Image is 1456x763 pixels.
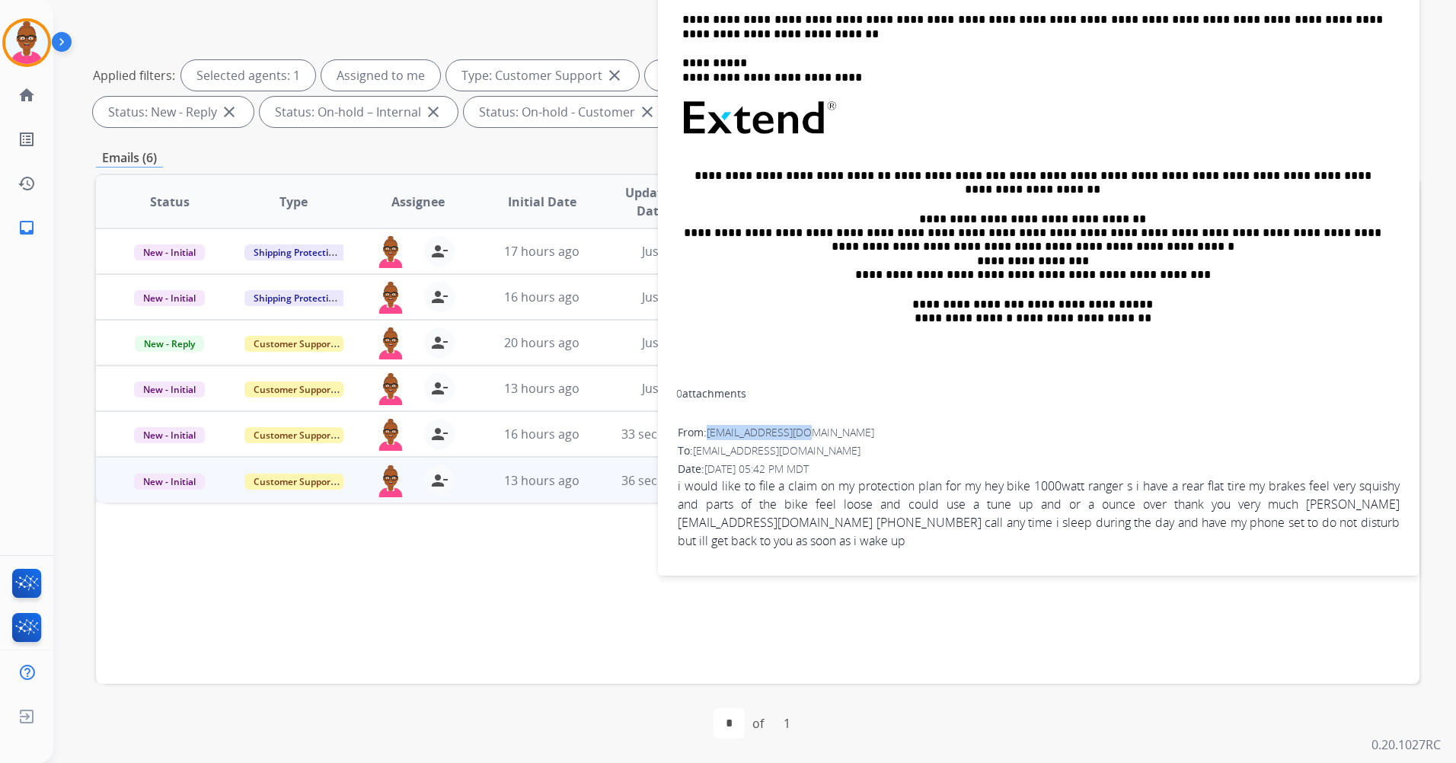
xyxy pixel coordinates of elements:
span: Just now [642,243,691,260]
span: Customer Support [244,336,343,352]
span: [EMAIL_ADDRESS][DOMAIN_NAME] [707,425,874,439]
span: New - Initial [134,474,205,490]
div: of [752,714,764,733]
div: Status: On-hold - Customer [464,97,672,127]
span: 36 seconds ago [621,472,710,489]
div: Date: [678,461,1400,477]
div: Assigned to me [321,60,440,91]
mat-icon: person_remove [430,334,449,352]
div: Status: On-hold – Internal [260,97,458,127]
img: agent-avatar [375,327,406,359]
img: agent-avatar [375,373,406,405]
span: Customer Support [244,427,343,443]
div: 1 [771,708,803,739]
div: From: [678,425,1400,440]
span: Customer Support [244,474,343,490]
div: Type: Customer Support [446,60,639,91]
div: Selected agents: 1 [181,60,315,91]
img: agent-avatar [375,419,406,451]
span: New - Reply [135,336,204,352]
span: 20 hours ago [504,334,580,351]
span: Just now [642,334,691,351]
mat-icon: close [638,103,656,121]
span: 16 hours ago [504,289,580,305]
div: Status: New - Reply [93,97,254,127]
div: To: [678,443,1400,458]
span: 13 hours ago [504,472,580,489]
mat-icon: inbox [18,219,36,237]
span: 17 hours ago [504,243,580,260]
span: Status [150,193,190,211]
span: Assignee [391,193,445,211]
span: 13 hours ago [504,380,580,397]
mat-icon: person_remove [430,425,449,443]
mat-icon: person_remove [430,288,449,306]
span: Just now [642,380,691,397]
img: agent-avatar [375,465,406,497]
div: attachments [676,386,746,401]
span: i would like to file a claim on my protection plan for my hey bike 1000watt ranger s i have a rea... [678,477,1400,550]
mat-icon: person_remove [430,379,449,397]
mat-icon: person_remove [430,242,449,260]
span: Initial Date [508,193,576,211]
mat-icon: history [18,174,36,193]
mat-icon: close [424,103,442,121]
span: Just now [642,289,691,305]
span: Customer Support [244,381,343,397]
span: [DATE] 05:42 PM MDT [704,461,809,476]
p: 0.20.1027RC [1371,736,1441,754]
p: Applied filters: [93,66,175,85]
span: New - Initial [134,381,205,397]
p: Emails (6) [96,148,163,168]
span: New - Initial [134,427,205,443]
img: agent-avatar [375,236,406,268]
span: Updated Date [617,184,685,220]
span: Type [279,193,308,211]
span: Shipping Protection [244,244,349,260]
mat-icon: home [18,86,36,104]
span: 16 hours ago [504,426,580,442]
span: 0 [676,386,682,401]
mat-icon: close [220,103,238,121]
span: [EMAIL_ADDRESS][DOMAIN_NAME] [693,443,861,458]
mat-icon: close [605,66,624,85]
mat-icon: person_remove [430,471,449,490]
span: New - Initial [134,290,205,306]
img: agent-avatar [375,282,406,314]
mat-icon: list_alt [18,130,36,148]
span: 33 seconds ago [621,426,710,442]
span: Shipping Protection [244,290,349,306]
img: avatar [5,21,48,64]
div: Type: Shipping Protection [645,60,845,91]
span: New - Initial [134,244,205,260]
